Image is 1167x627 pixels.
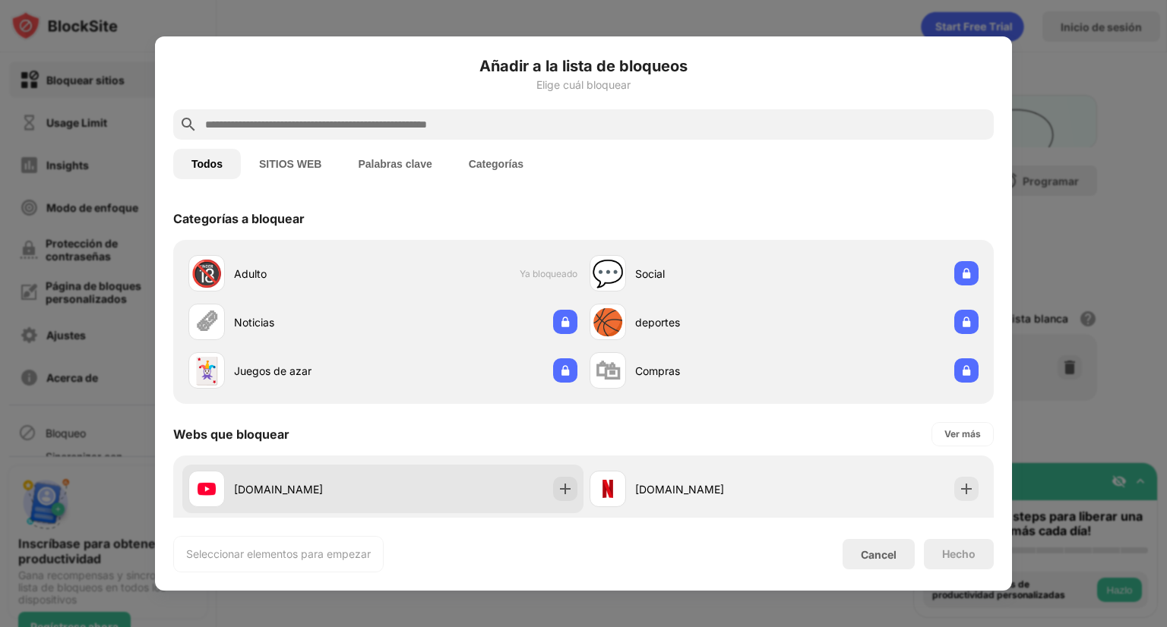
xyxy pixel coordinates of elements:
div: Adulto [234,266,383,282]
h6: Añadir a la lista de bloqueos [173,55,994,77]
img: favicons [599,480,617,498]
div: Hecho [942,548,976,560]
div: Seleccionar elementos para empezar [186,547,371,562]
div: Webs que bloquear [173,427,289,442]
div: Social [635,266,784,282]
div: Compras [635,363,784,379]
div: deportes [635,314,784,330]
div: 🗞 [194,307,220,338]
div: [DOMAIN_NAME] [234,481,383,497]
div: Juegos de azar [234,363,383,379]
div: Ver más [944,427,981,442]
button: Categorías [451,149,542,179]
div: 🔞 [191,258,223,289]
div: [DOMAIN_NAME] [635,481,784,497]
img: favicons [198,480,216,498]
div: Noticias [234,314,383,330]
div: 🏀 [592,307,624,338]
div: 💬 [592,258,624,289]
button: Todos [173,149,241,179]
button: SITIOS WEB [241,149,340,179]
div: 🛍 [595,355,621,386]
div: Cancel [861,548,897,561]
div: Elige cuál bloquear [173,79,994,91]
span: Ya bloqueado [520,268,577,279]
div: 🃏 [191,355,223,386]
div: Categorías a bloquear [173,211,305,226]
button: Palabras clave [340,149,450,179]
img: search.svg [179,115,198,134]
